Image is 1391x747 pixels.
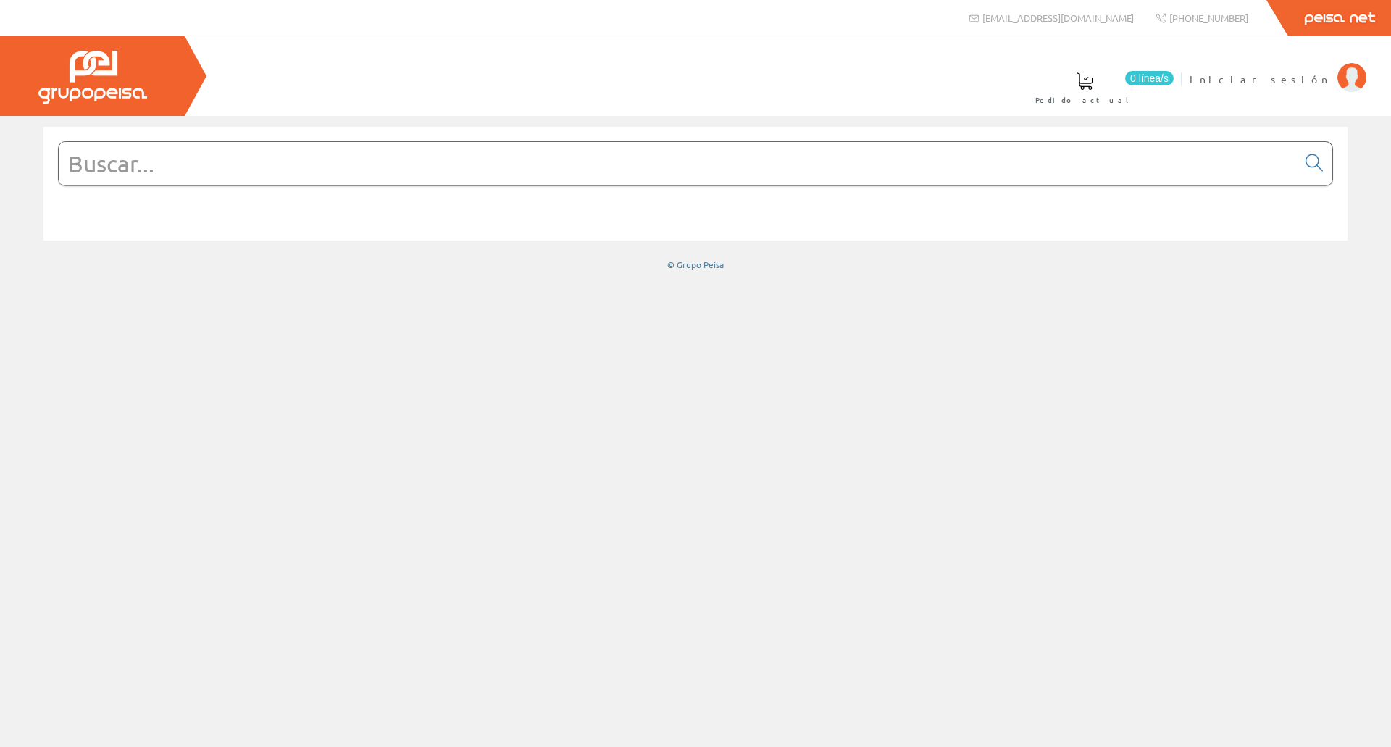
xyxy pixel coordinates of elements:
span: [EMAIL_ADDRESS][DOMAIN_NAME] [982,12,1134,24]
div: © Grupo Peisa [43,259,1348,271]
span: 0 línea/s [1125,71,1174,85]
span: Pedido actual [1035,93,1134,107]
span: Iniciar sesión [1190,72,1330,86]
a: Iniciar sesión [1190,60,1366,74]
input: Buscar... [59,142,1297,185]
span: [PHONE_NUMBER] [1169,12,1248,24]
img: Grupo Peisa [38,51,147,104]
